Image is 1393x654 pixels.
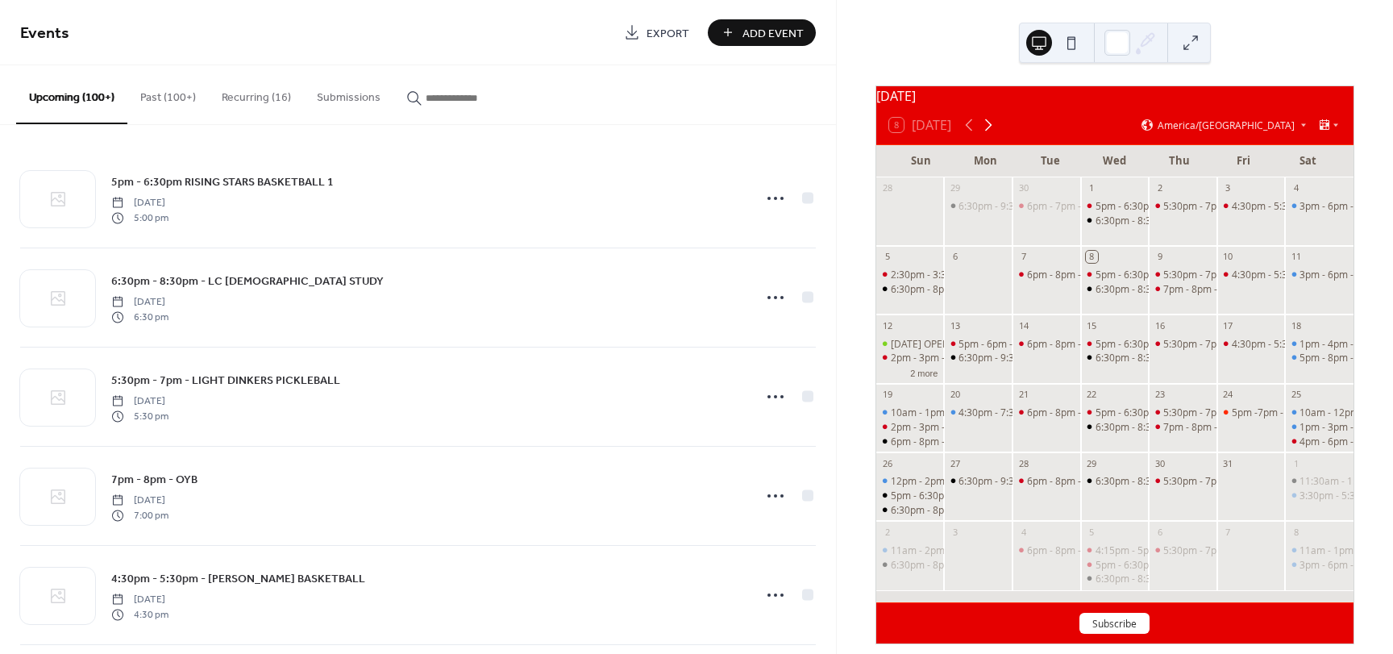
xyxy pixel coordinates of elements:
div: 6pm - 8pm - WENDY PICKLEBALL [1013,268,1081,281]
div: 2pm - 3pm - JOSH BASKETBALL [876,420,945,434]
div: 5pm - 6:30pm RISING STARS BASKETBALL 1 [1096,199,1290,213]
div: [DATE] [876,86,1353,106]
div: 28 [1017,457,1029,469]
div: 7pm - 8pm - OYB [1163,282,1239,296]
div: 7pm - 8pm - OYB [1149,282,1217,296]
div: 6pm - 8pm - [PERSON_NAME] [1027,268,1159,281]
div: 27 [949,457,961,469]
div: 1 [1290,457,1302,469]
div: 16 [1154,319,1166,331]
span: 5:30pm - 7pm - LIGHT DINKERS PICKLEBALL [111,373,340,389]
div: 29 [1086,457,1098,469]
span: Events [20,18,69,49]
button: Subscribe [1079,613,1150,634]
div: 4:30pm - 5:30pm - JOSH BASKETBALL [1217,337,1286,351]
div: 6:30pm - 9:30pm - YOUNG LIFE [944,351,1013,364]
div: 2:30pm - 3:30pm - [PERSON_NAME] BASKETBALL [891,268,1111,281]
a: 5pm - 6:30pm RISING STARS BASKETBALL 1 [111,173,334,191]
div: 6:30pm - 8:30pm - LC [DEMOGRAPHIC_DATA] STUDY [1096,572,1332,585]
button: Upcoming (100+) [16,65,127,124]
span: [DATE] [111,295,168,310]
div: 6 [1154,526,1166,538]
div: Wed [1083,145,1147,177]
div: 5:30pm - 7pm - LIGHT DINKERS PICKLEBALL [1149,474,1217,488]
div: 6:30pm - 8pm - AVERAGE JOES GAME NIGHT [891,282,1090,296]
div: HALLOWEEN OPEN PLAY [876,337,945,351]
div: 30 [1154,457,1166,469]
div: 6:30pm - 8pm - AVERAGE JOES GAME NIGHT [876,558,945,572]
div: 5pm - 6:30pm RISING STARS BASKETBALL 1 [1096,406,1290,419]
div: 30 [1017,182,1029,194]
div: 4:30pm - 5:30pm - JOSH BASKETBALL [1217,199,1286,213]
div: 7 [1222,526,1234,538]
div: 4:30pm - 7:30pm - LAKE COUNTRY SWIM TEAM [DATE] PARTY [958,406,1233,419]
div: 11am - 2pm - ADAMS BIRTHDAY PARTY [876,544,945,557]
div: 4 [1017,526,1029,538]
div: 25 [1290,389,1302,401]
span: 6:30pm - 8:30pm - LC [DEMOGRAPHIC_DATA] STUDY [111,273,384,290]
div: 6pm - 8pm - WENDY PICKLEBALL [1013,544,1081,557]
div: 6pm - 8pm - WENDY PICKLEBALL [1013,337,1081,351]
div: 9 [1154,251,1166,263]
div: 2 [881,526,893,538]
div: 6pm - 7pm - JOSH BASKETBALL [1027,199,1166,213]
a: 4:30pm - 5:30pm - [PERSON_NAME] BASKETBALL [111,569,365,588]
span: 5:00 pm [111,210,168,225]
div: 18 [1290,319,1302,331]
div: 2pm - 3pm - JOSH BASKETBALL [891,351,1030,364]
span: 4:30pm - 5:30pm - [PERSON_NAME] BASKETBALL [111,571,365,588]
div: Sun [889,145,954,177]
div: 6:30pm - 8:30pm - LC [DEMOGRAPHIC_DATA] STUDY [1096,282,1332,296]
div: 21 [1017,389,1029,401]
div: Tue [1018,145,1083,177]
div: 11am - 1pm - GUDEX BIRTHDAY PARTY [1285,544,1353,557]
div: 3 [949,526,961,538]
div: 4 [1290,182,1302,194]
div: 2pm - 3pm - JOSH BASKETBALL [891,420,1030,434]
div: 5:30pm - 7pm - LIGHT DINKERS PICKLEBALL [1163,268,1358,281]
div: Sat [1276,145,1341,177]
div: 6:30pm - 9:30pm - YOUNG LIFE [958,351,1097,364]
div: 6pm - 8pm - [PERSON_NAME] [1027,337,1159,351]
div: 1pm - 3pm - BJELIC BIRTHDAY PARTY [1285,420,1353,434]
button: Add Event [708,19,816,46]
div: [DATE] OPEN PLAY [891,337,974,351]
div: 6pm - 8pm - [PERSON_NAME] [1027,544,1159,557]
div: 7 [1017,251,1029,263]
div: 5pm - 6:30pm RISING STARS BASKETBALL 2 [1081,558,1150,572]
div: 2pm - 3pm - JOSH BASKETBALL [876,351,945,364]
div: Thu [1147,145,1212,177]
div: 14 [1017,319,1029,331]
span: Add Event [742,25,804,42]
div: 6:30pm - 8pm - AVERAGE JOES GAME NIGHT [876,282,945,296]
span: [DATE] [111,394,168,409]
div: 28 [881,182,893,194]
div: 3 [1222,182,1234,194]
div: Mon [954,145,1018,177]
div: 5pm - 6:30pm RISING STARS BASKETBALL 1 [1081,337,1150,351]
div: 6pm - 8pm - [PERSON_NAME] [1027,406,1159,419]
div: 6pm - 8pm - [PERSON_NAME] [1027,474,1159,488]
div: 5pm - 6:30pm RISING STARS BASKETBALL 1 [1096,268,1290,281]
div: 5:30pm - 7pm - LIGHT DINKERS PICKLEBALL [1149,337,1217,351]
div: 5:30pm - 7pm - LIGHT DINKERS PICKLEBALL [1163,337,1358,351]
div: 5pm - 8pm - DOBLING BIRTHDAY PARTY [1285,351,1353,364]
div: 3:30pm - 5:30pm - ZITZNER BIRTHDAY PARTY [1285,489,1353,502]
div: 6:30pm - 8:30pm - LC BIBLE STUDY [1081,572,1150,585]
div: 15 [1086,319,1098,331]
div: 12pm - 2pm - KELLY BIRTHDAY PARTY [876,474,945,488]
div: 11:30am - 1:30pm - RINDAHL BIRTHDAY PARTY [1285,474,1353,488]
div: 6pm - 8pm - HIGH SCHOOL OPEN MIC [891,435,1061,448]
div: 4:15pm - 5pm - RISING STARS [1081,544,1150,557]
div: 8 [1290,526,1302,538]
div: 6:30pm - 9:30pm - YOUNG LIFE [944,199,1013,213]
button: Past (100+) [127,65,209,123]
span: [DATE] [111,593,168,607]
button: Submissions [304,65,393,123]
div: 5 [881,251,893,263]
div: 4:15pm - 5pm - RISING STARS [1096,544,1227,557]
span: Export [647,25,689,42]
div: 23 [1154,389,1166,401]
a: Export [612,19,701,46]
